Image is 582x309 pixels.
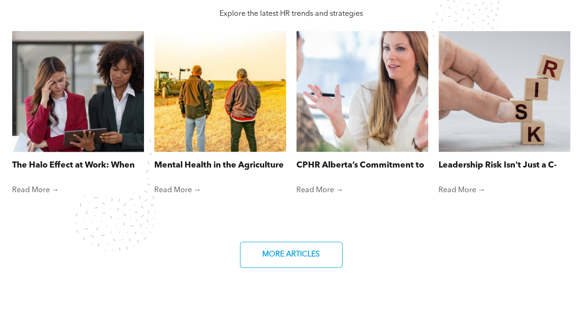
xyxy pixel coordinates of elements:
[219,10,363,18] span: Explore the latest HR trends and strategies
[154,185,286,195] a: Read More →
[12,185,144,195] a: Read More →
[438,159,570,171] a: Leadership Risk Isn't Just a C-Suite Concern
[240,242,342,268] a: MORE ARTICLES
[438,185,570,195] a: Read More →
[259,245,323,263] span: MORE ARTICLES
[296,185,428,195] a: Read More →
[12,159,144,171] a: The Halo Effect at Work: When First Impressions Cloud Fair Judgment
[154,159,286,171] a: Mental Health in the Agriculture Industry
[296,159,428,171] a: CPHR Alberta’s Commitment to Supporting Reservists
